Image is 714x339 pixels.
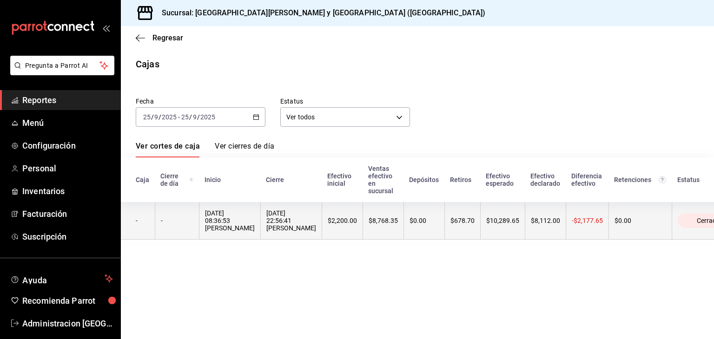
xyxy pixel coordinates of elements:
div: Cierre [266,176,316,183]
label: Estatus [280,98,410,104]
span: Personal [22,162,113,175]
div: $678.70 [450,217,475,224]
span: Pregunta a Parrot AI [25,61,100,71]
div: $8,768.35 [369,217,398,224]
div: Efectivo inicial [327,172,357,187]
div: - [136,217,149,224]
div: -$2,177.65 [572,217,603,224]
input: -- [143,113,151,121]
div: $8,112.00 [531,217,560,224]
div: Cierre de día [160,172,193,187]
a: Ver cierres de día [215,142,274,157]
div: Inicio [205,176,255,183]
span: Regresar [152,33,183,42]
input: -- [181,113,189,121]
svg: Total de retenciones de propinas registradas [659,176,666,183]
input: ---- [200,113,216,121]
span: Inventarios [22,185,113,197]
div: Retiros [450,176,475,183]
div: Depósitos [409,176,439,183]
div: navigation tabs [136,142,274,157]
span: / [151,113,154,121]
span: Reportes [22,94,113,106]
span: - [178,113,180,121]
a: Pregunta a Parrot AI [7,67,114,77]
div: [DATE] 22:56:41 [PERSON_NAME] [266,209,316,232]
span: / [189,113,192,121]
div: Cajas [136,57,159,71]
span: Administracion [GEOGRAPHIC_DATA][PERSON_NAME] [22,317,113,330]
div: Caja [136,176,149,183]
input: -- [192,113,197,121]
div: Ver todos [280,107,410,127]
a: Ver cortes de caja [136,142,200,157]
span: Ayuda [22,273,101,284]
div: $10,289.65 [486,217,519,224]
div: $0.00 [410,217,439,224]
span: / [197,113,200,121]
input: -- [154,113,159,121]
span: Configuración [22,139,113,152]
span: / [159,113,161,121]
span: Menú [22,117,113,129]
div: Diferencia efectivo [571,172,603,187]
div: Efectivo esperado [486,172,519,187]
button: Pregunta a Parrot AI [10,56,114,75]
svg: El número de cierre de día es consecutivo y consolida todos los cortes de caja previos en un únic... [189,176,193,183]
input: ---- [161,113,177,121]
div: - [161,217,193,224]
div: Retenciones [614,176,666,183]
h3: Sucursal: [GEOGRAPHIC_DATA][PERSON_NAME] y [GEOGRAPHIC_DATA] ([GEOGRAPHIC_DATA]) [154,7,486,19]
span: Suscripción [22,230,113,243]
span: Facturación [22,208,113,220]
div: Ventas efectivo en sucursal [368,165,398,195]
div: $2,200.00 [328,217,357,224]
span: Recomienda Parrot [22,294,113,307]
button: open_drawer_menu [102,24,110,32]
div: [DATE] 08:36:53 [PERSON_NAME] [205,209,255,232]
button: Regresar [136,33,183,42]
label: Fecha [136,98,265,104]
div: $0.00 [615,217,666,224]
div: Efectivo declarado [530,172,560,187]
